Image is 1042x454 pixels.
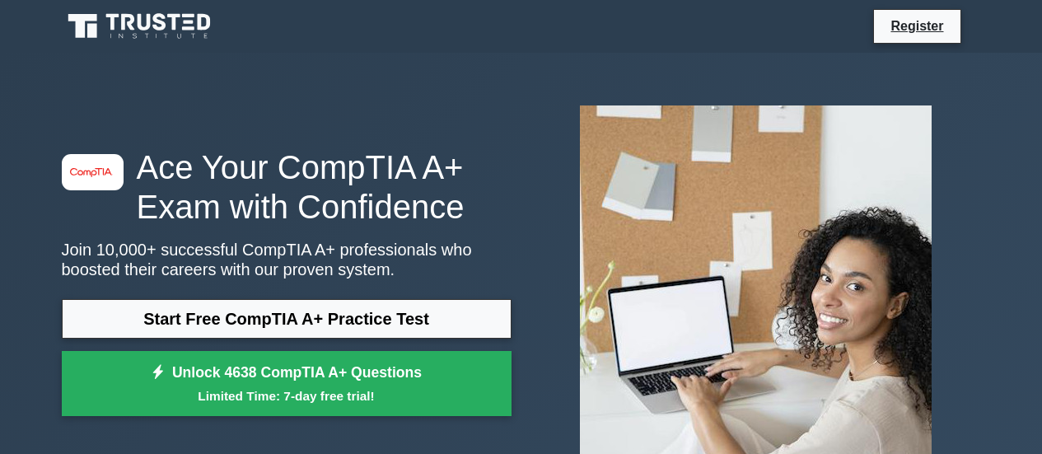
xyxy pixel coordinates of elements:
a: Register [881,16,953,36]
a: Start Free CompTIA A+ Practice Test [62,299,512,339]
a: Unlock 4638 CompTIA A+ QuestionsLimited Time: 7-day free trial! [62,351,512,417]
p: Join 10,000+ successful CompTIA A+ professionals who boosted their careers with our proven system. [62,240,512,279]
h1: Ace Your CompTIA A+ Exam with Confidence [62,147,512,227]
small: Limited Time: 7-day free trial! [82,386,491,405]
